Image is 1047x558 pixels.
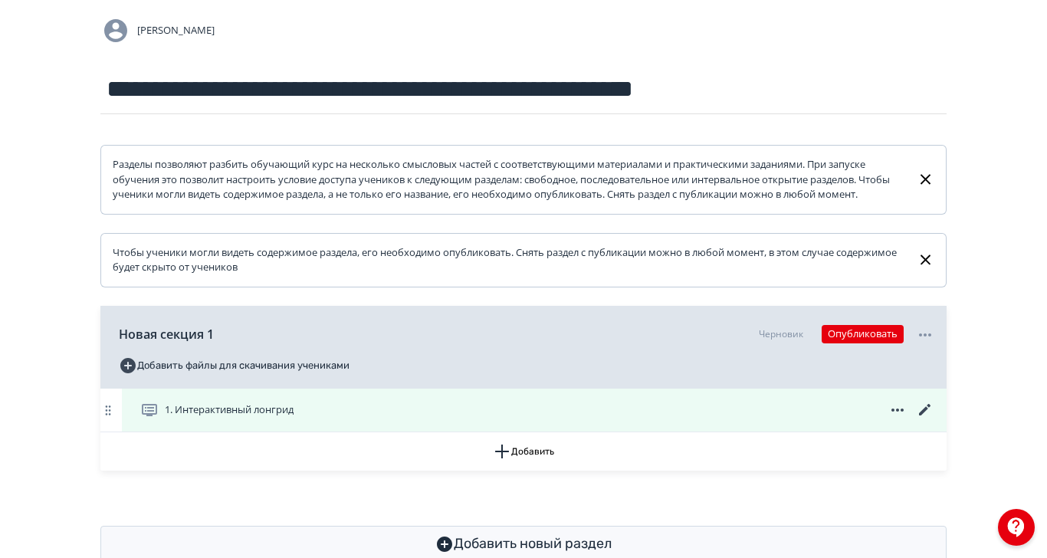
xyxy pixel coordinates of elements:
div: Черновик [759,327,803,341]
div: 1. Интерактивный лонгрид [100,389,947,432]
button: Добавить файлы для скачивания учениками [119,353,350,378]
button: Опубликовать [822,325,904,343]
span: 1. Интерактивный лонгрид [165,402,294,418]
span: [PERSON_NAME] [137,23,215,38]
button: Добавить [100,432,947,471]
span: Новая секция 1 [119,325,214,343]
div: Чтобы ученики могли видеть содержимое раздела, его необходимо опубликовать. Снять раздел с публик... [113,245,904,275]
div: Разделы позволяют разбить обучающий курс на несколько смысловых частей с соответствующими материа... [113,157,904,202]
